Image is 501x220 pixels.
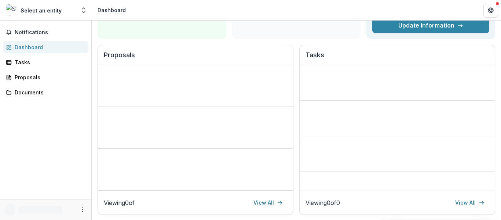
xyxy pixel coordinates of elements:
div: Dashboard [15,43,83,51]
button: Get Help [483,3,498,18]
button: Notifications [3,26,88,38]
div: Documents [15,89,83,96]
nav: breadcrumb [95,5,129,15]
h2: Tasks [306,51,489,65]
button: Open entity switcher [78,3,89,18]
span: Notifications [15,29,85,36]
button: More [78,205,87,214]
div: Select an entity [21,7,62,14]
a: Update Information [372,18,489,33]
div: Dashboard [98,6,126,14]
a: Tasks [3,56,88,68]
p: Viewing 0 of [104,198,135,207]
a: Proposals [3,71,88,83]
img: Select an entity [6,4,18,16]
h2: Proposals [104,51,287,65]
a: Dashboard [3,41,88,53]
div: Tasks [15,58,83,66]
a: View All [249,197,287,209]
p: Viewing 0 of 0 [306,198,340,207]
div: Proposals [15,73,83,81]
a: View All [451,197,489,209]
a: Documents [3,86,88,98]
